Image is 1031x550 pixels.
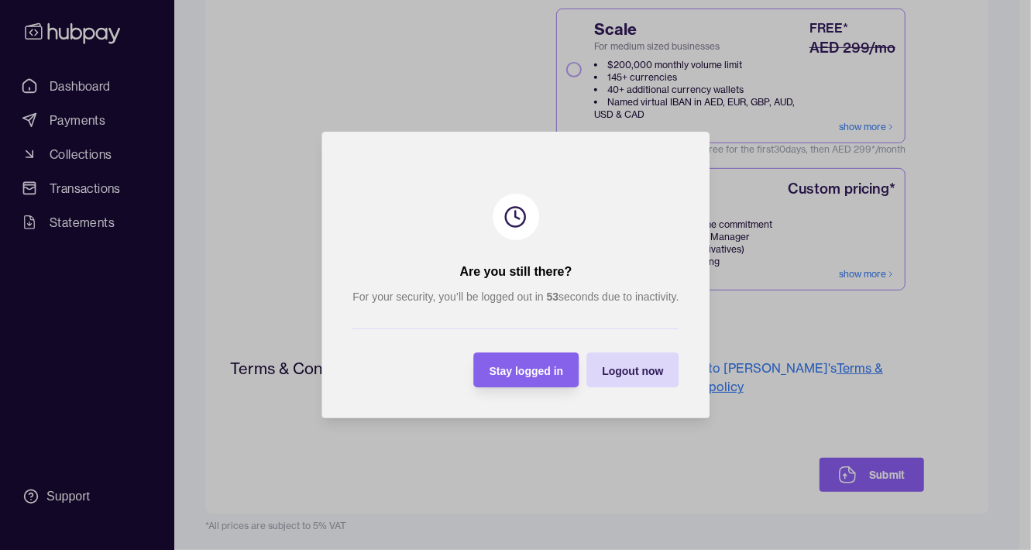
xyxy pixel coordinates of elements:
[459,263,572,280] h2: Are you still there?
[489,365,563,377] span: Stay logged in
[473,352,579,387] button: Stay logged in
[602,365,663,377] span: Logout now
[546,290,558,303] strong: 53
[586,352,679,387] button: Logout now
[352,288,679,305] p: For your security, you’ll be logged out in seconds due to inactivity.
